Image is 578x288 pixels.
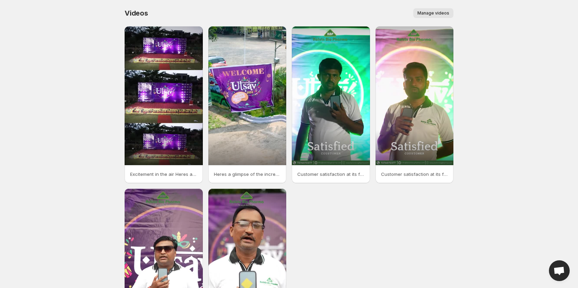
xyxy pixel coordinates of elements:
p: Excitement in the air Heres a glimpse of the Lucky Draw at [GEOGRAPHIC_DATA] 2024 Congratulations... [130,171,197,178]
p: Customer satisfaction at its finest Hear what our clients have to say at the [PERSON_NAME] Bio-Ph... [381,171,448,178]
span: Manage videos [417,10,449,16]
p: Heres a glimpse of the incredible moments from Utsav 2024 A celebration of growth innovation and ... [214,171,281,178]
button: Manage videos [413,8,453,18]
span: Videos [125,9,148,17]
p: Customer satisfaction at its finest Hear what our clients have to say at the [PERSON_NAME] Bio-Ph... [297,171,364,178]
div: Open chat [549,260,570,281]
